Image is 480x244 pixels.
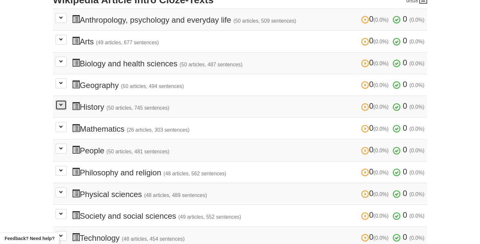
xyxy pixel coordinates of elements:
small: (0.0%) [374,170,389,175]
small: (26 articles, 303 sentences) [127,127,190,133]
h3: People [72,145,425,155]
span: 0 [361,80,391,89]
small: (0.0%) [374,17,389,23]
span: 0 [361,123,391,132]
span: 0 [361,58,391,67]
small: (0.0%) [409,213,425,219]
h3: Arts [72,36,425,46]
small: (0.0%) [374,213,389,219]
small: (0.0%) [374,104,389,110]
span: 0 [361,189,391,198]
span: 0 [403,167,407,176]
small: (0.0%) [374,61,389,66]
span: 0 [403,14,407,23]
span: 0 [361,233,391,241]
span: 0 [403,211,407,219]
small: (0.0%) [409,17,425,23]
span: 0 [403,189,407,198]
small: (0.0%) [374,126,389,132]
small: (0.0%) [409,126,425,132]
small: (50 articles, 481 sentences) [106,149,169,154]
span: 0 [361,36,391,45]
small: (0.0%) [374,191,389,197]
small: (50 articles, 745 sentences) [106,105,169,111]
small: (0.0%) [374,235,389,241]
small: (48 articles, 454 sentences) [122,236,185,242]
small: (0.0%) [409,191,425,197]
span: 0 [403,101,407,110]
h3: Geography [72,80,425,90]
span: 0 [361,211,391,219]
h3: Philosophy and religion [72,167,425,177]
small: (0.0%) [409,148,425,153]
span: 0 [403,36,407,45]
h3: Physical sciences [72,189,425,199]
small: (0.0%) [409,235,425,241]
small: (50 articles, 494 sentences) [121,83,184,89]
span: 0 [361,14,391,23]
span: 0 [403,145,407,154]
span: 0 [403,233,407,241]
small: (49 articles, 677 sentences) [96,40,159,45]
span: Open feedback widget [5,235,55,242]
small: (0.0%) [409,104,425,110]
h3: Anthropology, psychology and everyday life [72,15,425,24]
small: (0.0%) [374,82,389,88]
h3: Mathematics [72,124,425,133]
small: (48 articles, 562 sentences) [164,171,227,176]
small: (0.0%) [409,170,425,175]
small: (50 articles, 509 sentences) [233,18,296,24]
span: 0 [361,167,391,176]
small: (0.0%) [409,82,425,88]
h3: Biology and health sciences [72,58,425,68]
span: 0 [361,145,391,154]
small: (0.0%) [409,39,425,44]
span: 0 [361,101,391,110]
h3: Technology [72,233,425,242]
h3: Society and social sciences [72,211,425,220]
small: (48 articles, 489 sentences) [144,192,207,198]
small: (0.0%) [409,61,425,66]
h3: History [72,102,425,111]
small: (50 articles, 487 sentences) [180,62,243,67]
span: 0 [403,58,407,67]
small: (49 articles, 552 sentences) [178,214,241,220]
small: (0.0%) [374,39,389,44]
span: 0 [403,80,407,89]
span: 0 [403,123,407,132]
small: (0.0%) [374,148,389,153]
